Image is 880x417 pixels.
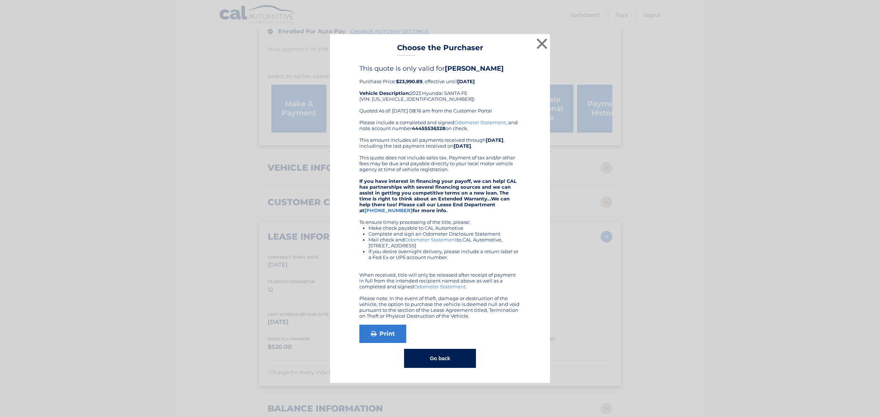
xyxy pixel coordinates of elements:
[445,64,504,73] b: [PERSON_NAME]
[359,64,521,119] div: Purchase Price: , effective until 2023 Hyundai SANTA FE (VIN: [US_VEHICLE_IDENTIFICATION_NUMBER])...
[368,231,521,237] li: Complete and sign an Odometer Disclosure Statement
[359,64,521,73] h4: This quote is only valid for
[368,248,521,260] li: If you desire overnight delivery, please include a return label or a Fed Ex or UPS account number.
[368,225,521,231] li: Make check payable to CAL Automotive
[414,284,466,289] a: Odometer Statement
[396,78,422,84] b: $23,990.89
[359,178,517,213] strong: If you have interest in financing your payoff, we can help! CAL has partnerships with several fin...
[397,43,483,56] h3: Choose the Purchaser
[359,119,521,319] div: Please include a completed and signed , and note account number on check. This amount includes al...
[359,325,406,343] a: Print
[404,349,476,368] button: Go back
[412,125,445,131] b: 44455536328
[364,207,412,213] a: [PHONE_NUMBER]
[405,237,456,243] a: Odometer Statement
[368,237,521,248] li: Mail check and to CAL Automotive, [STREET_ADDRESS]
[457,78,475,84] b: [DATE]
[535,36,549,51] button: ×
[454,143,471,149] b: [DATE]
[359,90,410,96] strong: Vehicle Description:
[486,137,503,143] b: [DATE]
[454,119,506,125] a: Odometer Statement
